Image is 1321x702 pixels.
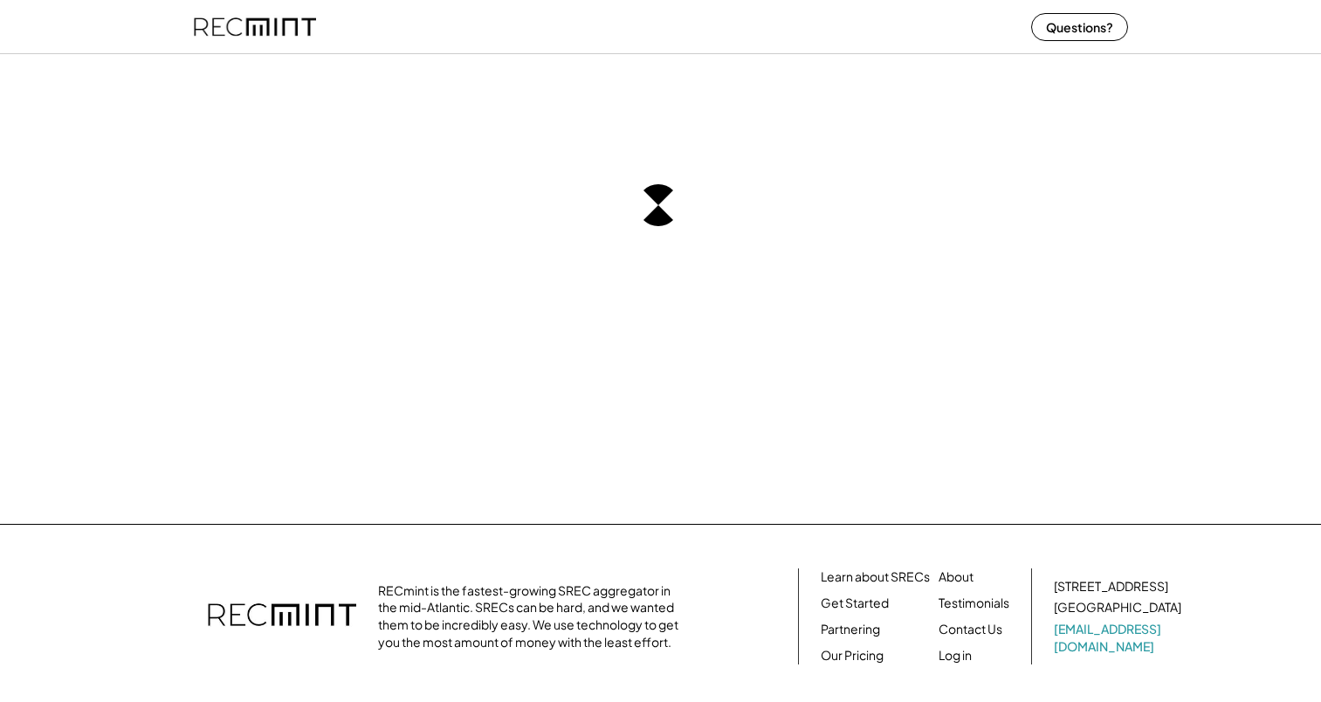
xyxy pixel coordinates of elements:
a: Get Started [821,595,889,612]
a: About [939,568,974,586]
a: Testimonials [939,595,1009,612]
a: Our Pricing [821,647,884,664]
a: Contact Us [939,621,1002,638]
a: Partnering [821,621,880,638]
img: recmint-logotype%403x%20%281%29.jpeg [194,3,316,50]
a: [EMAIL_ADDRESS][DOMAIN_NAME] [1054,621,1185,655]
button: Questions? [1031,13,1128,41]
div: [GEOGRAPHIC_DATA] [1054,599,1181,616]
img: recmint-logotype%403x.png [208,586,356,647]
a: Learn about SRECs [821,568,930,586]
a: Log in [939,647,972,664]
div: RECmint is the fastest-growing SREC aggregator in the mid-Atlantic. SRECs can be hard, and we wan... [378,582,688,650]
div: [STREET_ADDRESS] [1054,578,1168,595]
